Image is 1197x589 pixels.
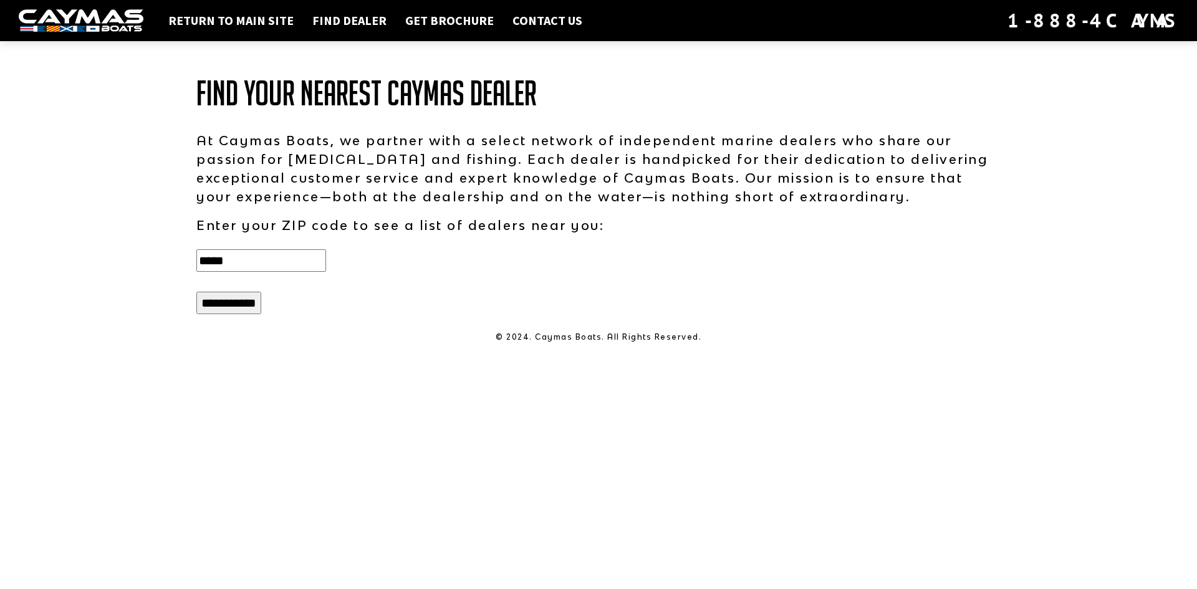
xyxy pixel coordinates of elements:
[196,332,1001,343] p: © 2024. Caymas Boats. All Rights Reserved.
[399,12,500,29] a: Get Brochure
[19,9,143,32] img: white-logo-c9c8dbefe5ff5ceceb0f0178aa75bf4bb51f6bca0971e226c86eb53dfe498488.png
[196,75,1001,112] h1: Find Your Nearest Caymas Dealer
[1007,7,1178,34] div: 1-888-4CAYMAS
[306,12,393,29] a: Find Dealer
[196,216,1001,234] p: Enter your ZIP code to see a list of dealers near you:
[196,131,1001,206] p: At Caymas Boats, we partner with a select network of independent marine dealers who share our pas...
[506,12,589,29] a: Contact Us
[162,12,300,29] a: Return to main site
